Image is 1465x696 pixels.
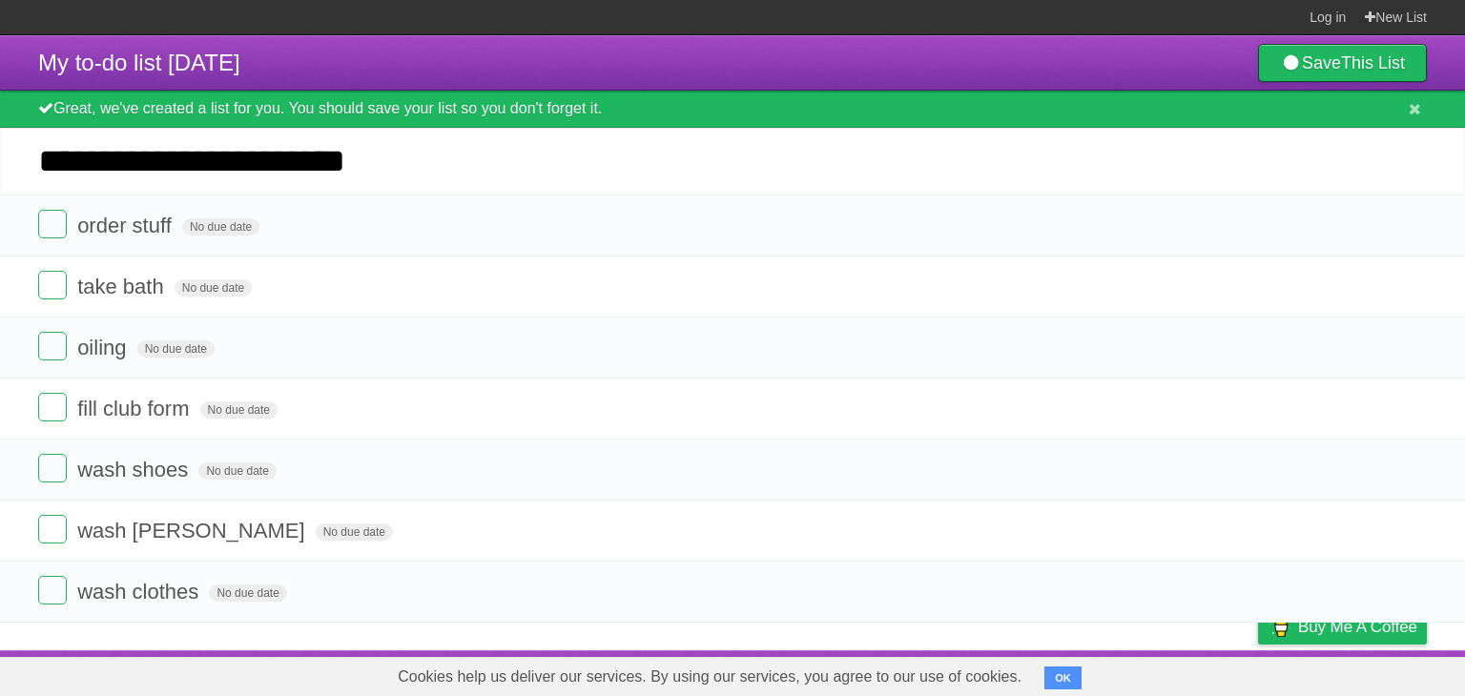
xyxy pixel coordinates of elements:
[38,393,67,421] label: Done
[77,519,309,542] span: wash [PERSON_NAME]
[38,576,67,604] label: Done
[182,218,259,235] span: No due date
[1233,655,1283,691] a: Privacy
[137,340,215,358] span: No due date
[38,271,67,299] label: Done
[1258,609,1427,645] a: Buy me a coffee
[316,523,393,541] span: No due date
[379,658,1041,696] span: Cookies help us deliver our services. By using our services, you agree to our use of cookies.
[38,332,67,360] label: Done
[198,462,276,480] span: No due date
[200,401,278,419] span: No due date
[38,454,67,482] label: Done
[1298,610,1417,644] span: Buy me a coffee
[1341,53,1405,72] b: This List
[1258,44,1427,82] a: SaveThis List
[1067,655,1145,691] a: Developers
[38,50,240,75] span: My to-do list [DATE]
[175,279,252,297] span: No due date
[1307,655,1427,691] a: Suggest a feature
[38,210,67,238] label: Done
[1004,655,1044,691] a: About
[77,458,193,481] span: wash shoes
[77,214,176,237] span: order stuff
[209,584,286,602] span: No due date
[77,580,203,604] span: wash clothes
[1044,666,1082,689] button: OK
[77,275,169,298] span: take bath
[1168,655,1210,691] a: Terms
[77,397,194,420] span: fill club form
[77,336,131,359] span: oiling
[38,515,67,543] label: Done
[1268,610,1293,643] img: Buy me a coffee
